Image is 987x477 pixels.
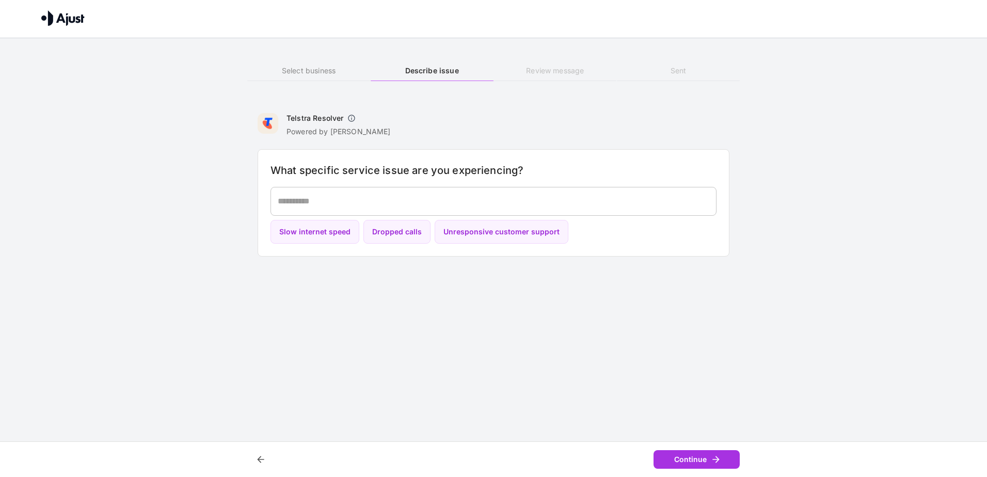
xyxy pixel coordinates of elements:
button: Slow internet speed [270,220,359,244]
button: Continue [654,450,740,469]
h6: What specific service issue are you experiencing? [270,162,717,179]
button: Dropped calls [363,220,431,244]
img: Ajust [41,10,85,26]
h6: Review message [494,65,616,76]
h6: Describe issue [371,65,494,76]
h6: Sent [617,65,740,76]
p: Powered by [PERSON_NAME] [286,126,391,137]
img: Telstra [258,113,278,134]
button: Unresponsive customer support [435,220,568,244]
h6: Telstra Resolver [286,113,343,123]
h6: Select business [247,65,370,76]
